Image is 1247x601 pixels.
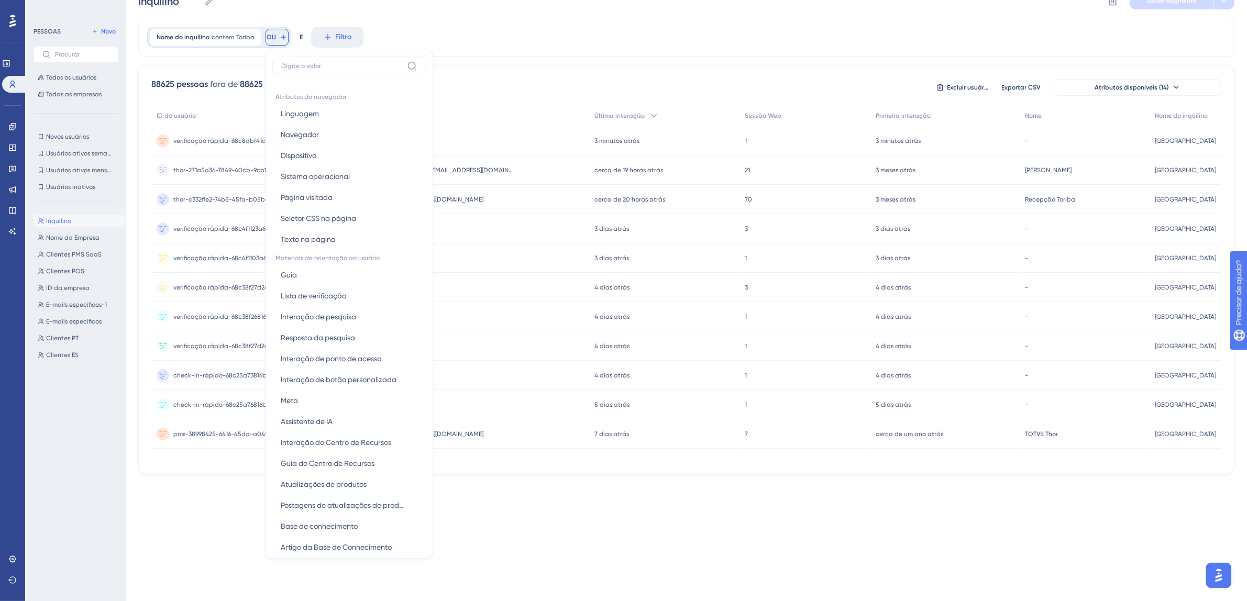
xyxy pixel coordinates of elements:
font: contém [212,34,234,41]
font: [GEOGRAPHIC_DATA] [1155,284,1216,291]
font: fora de [210,79,238,89]
font: [GEOGRAPHIC_DATA] [1155,430,1216,438]
font: 3 minutos atrás [876,137,921,144]
font: 3 dias atrás [876,254,910,262]
font: Guia [281,271,297,279]
font: verificação rápida-68c38f26816b639753c11c9e [173,313,308,320]
font: Clientes ES [46,351,79,359]
button: Interação de botão personalizada [272,369,426,390]
font: [GEOGRAPHIC_DATA] [1155,313,1216,320]
font: Sessão Web [745,112,781,119]
button: Nome da Empresa [34,231,125,244]
button: Assistente de IA [272,411,426,432]
font: [PERSON_NAME] [1025,166,1072,174]
font: - [1025,137,1028,144]
font: 1 [745,372,747,379]
font: [GEOGRAPHIC_DATA] [1155,166,1216,174]
font: 4 dias atrás [876,342,911,350]
font: 1 [745,313,747,320]
font: 3 minutos atrás [594,137,639,144]
font: Recepção Toriba [1025,196,1075,203]
font: Página visitada [281,193,333,202]
font: Artigo da Base de Conhecimento [281,543,392,551]
button: Postagens de atualizações de produtos [272,495,426,516]
button: E-mails específicos-1 [34,298,125,311]
font: 88625 [240,79,263,89]
font: Clientes PMS SaaS [46,251,102,258]
font: 1 [745,342,747,350]
font: check-in-rápido-68c25a76816b639753c1106c [173,401,305,408]
button: Usuários inativos [34,181,118,193]
font: 4 dias atrás [594,372,630,379]
button: Interação de ponto de acesso [272,348,426,369]
button: Guia [272,264,426,285]
font: 4 dias atrás [594,342,630,350]
font: cerca de 19 horas atrás [594,166,663,174]
font: Precisar de ajuda? [25,5,90,13]
font: verificação rápida-68c8dbf41c0be9ebc8afe506 [173,137,317,144]
font: - [1025,342,1028,350]
button: ID da empresa [34,282,125,294]
font: - [1025,401,1028,408]
iframe: Iniciador do Assistente de IA do UserGuiding [1203,560,1234,591]
font: Nome do inquilino [1155,112,1208,119]
font: 70 [745,196,752,203]
font: cerca de um ano atrás [876,430,943,438]
font: verificação rápida-68c38f27d24ad374a5dc03d4 [173,284,317,291]
font: OU [267,34,276,41]
font: 4 dias atrás [594,284,630,291]
font: Todos os usuários [46,74,96,81]
font: Usuários ativos semanais [46,150,119,157]
font: Nome [1025,112,1042,119]
button: Usuários ativos semanais [34,147,118,160]
button: Todos os usuários [34,71,118,84]
font: - [1025,284,1028,291]
font: Toriba [236,34,255,41]
font: verificação rápida-68c4f1123a66ab019fd35fd4 [173,225,310,232]
font: - [1025,254,1028,262]
button: Interação do Centro de Recursos [272,432,426,453]
button: Lista de verificação [272,285,426,306]
font: Primeira interação [876,112,931,119]
font: Resposta da pesquisa [281,333,355,342]
font: Inquilino [46,217,71,225]
font: ID da empresa [46,284,90,292]
font: Interação de pesquisa [281,313,356,321]
font: Sistema operacional [281,172,350,181]
font: 21 [745,166,750,174]
font: 3 [745,225,748,232]
font: Dispositivo [281,151,316,160]
font: 1 [745,401,747,408]
font: 7 [745,430,748,438]
button: Sistema operacional [272,166,426,187]
font: Lista de verificação [281,292,346,300]
font: Assistente de IA [281,417,333,426]
font: Texto na página [281,235,336,243]
font: 1 [745,137,747,144]
font: - [1025,225,1028,232]
button: OU [266,29,289,46]
button: Navegador [272,124,426,145]
font: - [1025,313,1028,320]
input: Procurar [55,51,109,58]
font: Todas as empresas [46,91,102,98]
font: Atualizações de produtos [281,480,367,488]
font: Navegador [281,130,319,139]
font: pessoas [265,79,296,89]
font: Excluir usuários [947,84,993,91]
font: 3 dias atrás [876,225,910,232]
font: [GEOGRAPHIC_DATA] [1155,401,1216,408]
font: Filtro [336,32,352,41]
font: Nome do inquilino [157,34,209,41]
button: Texto na página [272,229,426,250]
font: [GEOGRAPHIC_DATA] [1155,372,1216,379]
font: Materiais de orientação ao usuário [275,254,380,262]
font: E-mails específicos [46,318,102,325]
font: Atributos do navegador [275,93,347,101]
font: Usuários ativos mensais [46,166,115,174]
font: Interação do Centro de Recursos [281,438,391,447]
button: Interação de pesquisa [272,306,426,327]
button: Página visitada [272,187,426,208]
font: ID do usuário [157,112,196,119]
